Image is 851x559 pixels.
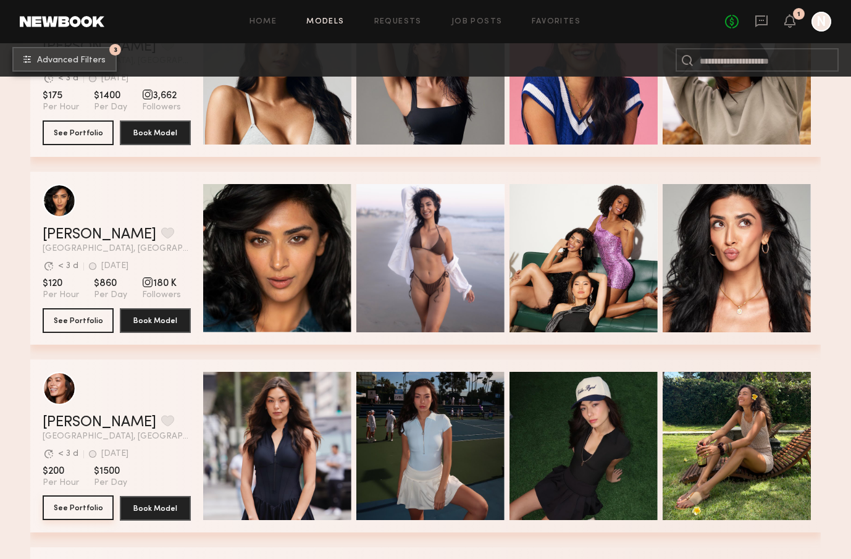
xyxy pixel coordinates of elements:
[94,477,127,489] span: Per Day
[43,290,79,301] span: Per Hour
[43,227,156,242] a: [PERSON_NAME]
[43,102,79,113] span: Per Hour
[94,102,127,113] span: Per Day
[94,277,127,290] span: $860
[43,465,79,477] span: $200
[101,262,128,271] div: [DATE]
[797,11,800,18] div: 1
[58,262,78,271] div: < 3 d
[120,308,191,333] button: Book Model
[142,290,181,301] span: Followers
[142,277,181,290] span: 180 K
[811,12,831,32] a: N
[374,18,422,26] a: Requests
[120,120,191,145] button: Book Model
[142,102,181,113] span: Followers
[43,415,156,430] a: [PERSON_NAME]
[58,450,78,458] div: < 3 d
[43,308,114,333] button: See Portfolio
[249,18,277,26] a: Home
[43,432,191,441] span: [GEOGRAPHIC_DATA], [GEOGRAPHIC_DATA]
[101,450,128,458] div: [DATE]
[43,245,191,253] span: [GEOGRAPHIC_DATA], [GEOGRAPHIC_DATA]
[94,90,127,102] span: $1400
[142,90,181,102] span: 3,662
[58,74,78,83] div: < 3 d
[306,18,344,26] a: Models
[451,18,503,26] a: Job Posts
[43,277,79,290] span: $120
[43,496,114,521] a: See Portfolio
[114,47,117,53] span: 3
[532,18,581,26] a: Favorites
[43,495,114,520] button: See Portfolio
[101,74,128,83] div: [DATE]
[94,290,127,301] span: Per Day
[94,465,127,477] span: $1500
[43,90,79,102] span: $175
[12,47,117,72] button: 3Advanced Filters
[43,120,114,145] button: See Portfolio
[43,477,79,489] span: Per Hour
[37,56,106,65] span: Advanced Filters
[120,496,191,521] button: Book Model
